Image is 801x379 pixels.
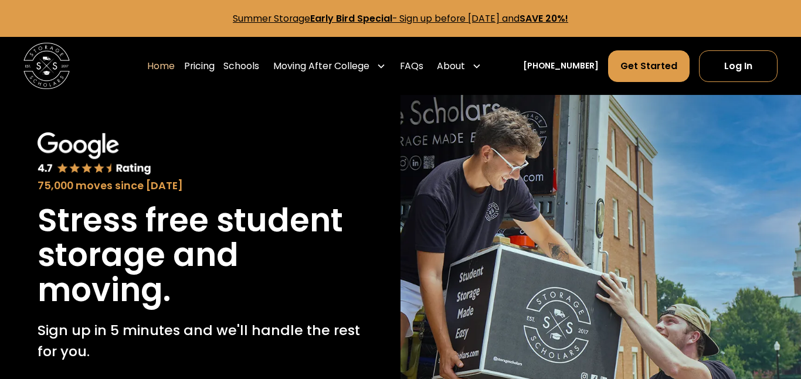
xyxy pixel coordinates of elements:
[520,12,568,25] strong: SAVE 20%!
[38,320,363,361] p: Sign up in 5 minutes and we'll handle the rest for you.
[223,50,259,82] a: Schools
[523,60,599,72] a: [PHONE_NUMBER]
[437,59,465,73] div: About
[608,50,690,81] a: Get Started
[147,50,175,82] a: Home
[23,43,70,89] a: home
[699,50,778,81] a: Log In
[273,59,369,73] div: Moving After College
[38,132,151,176] img: Google 4.7 star rating
[233,12,568,25] a: Summer StorageEarly Bird Special- Sign up before [DATE] andSAVE 20%!
[269,50,391,82] div: Moving After College
[184,50,215,82] a: Pricing
[432,50,486,82] div: About
[400,50,423,82] a: FAQs
[38,178,363,194] div: 75,000 moves since [DATE]
[38,203,363,309] h1: Stress free student storage and moving.
[310,12,392,25] strong: Early Bird Special
[23,43,70,89] img: Storage Scholars main logo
